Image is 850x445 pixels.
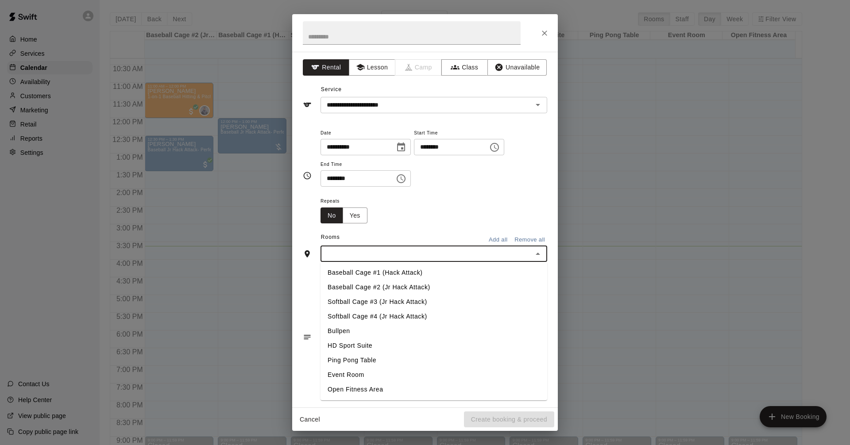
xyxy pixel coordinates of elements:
li: Softball Cage #3 (Jr Hack Attack) [321,295,547,309]
button: Cancel [296,411,324,428]
button: Rental [303,59,349,76]
svg: Notes [303,333,312,341]
li: Open Fitness Area [321,382,547,397]
span: Repeats [321,196,375,207]
button: No [321,207,343,224]
button: Open [532,99,544,111]
button: Yes [343,207,367,224]
li: HD Sport Suite [321,338,547,353]
div: outlined button group [321,207,367,224]
button: Choose time, selected time is 4:05 PM [392,170,410,188]
span: Camps can only be created in the Services page [395,59,442,76]
svg: Rooms [303,249,312,258]
span: End Time [321,159,411,171]
li: Bullpen [321,324,547,338]
li: Event Room [321,368,547,382]
button: Close [532,248,544,260]
span: Service [321,86,342,92]
svg: Timing [303,171,312,180]
button: Lesson [349,59,395,76]
button: Close [537,25,552,41]
li: Ping Pong Table [321,353,547,368]
button: Add all [484,233,512,247]
span: Date [321,127,411,139]
li: Baseball Cage #2 (Jr Hack Attack) [321,280,547,295]
span: Rooms [321,234,340,240]
button: Choose date, selected date is Oct 11, 2025 [392,138,410,156]
button: Choose time, selected time is 3:35 PM [486,138,503,156]
li: Baseball Cage #1 (Hack Attack) [321,265,547,280]
li: Softball Cage #4 (Jr Hack Attack) [321,309,547,324]
svg: Service [303,100,312,109]
span: Start Time [414,127,504,139]
button: Remove all [512,233,547,247]
button: Unavailable [487,59,547,76]
button: Class [441,59,488,76]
